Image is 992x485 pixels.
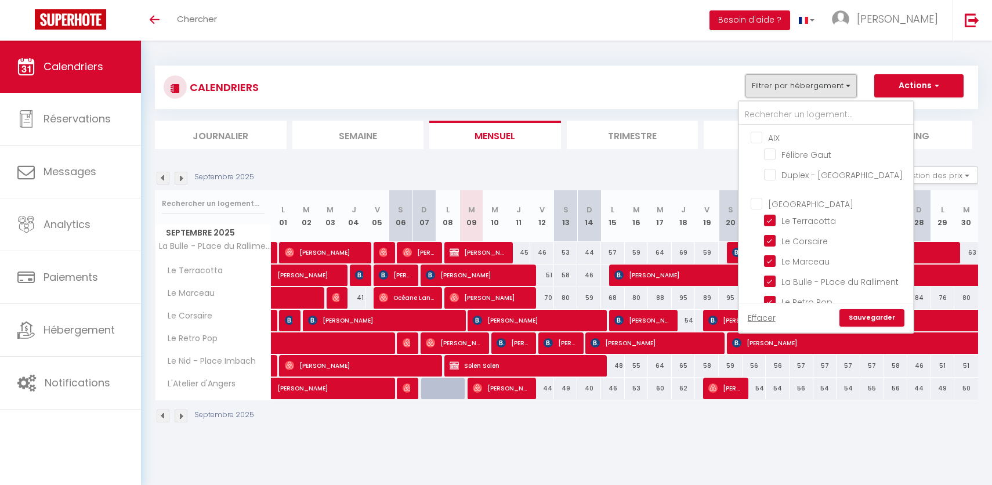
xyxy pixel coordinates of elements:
abbr: M [963,204,970,215]
div: 44 [530,378,554,399]
div: 68 [601,287,625,309]
th: 30 [954,190,978,242]
div: 84 [907,287,931,309]
div: 57 [813,355,837,377]
div: 54 [766,378,790,399]
button: Besoin d'aide ? [709,10,790,30]
div: 80 [554,287,578,309]
abbr: J [516,204,521,215]
div: 58 [884,355,907,377]
abbr: J [681,204,686,215]
span: [PERSON_NAME] [473,377,528,399]
div: 45 [507,242,531,263]
span: [PERSON_NAME] [426,332,481,354]
span: Notifications [45,375,110,390]
img: Super Booking [35,9,106,30]
span: [PERSON_NAME] [403,241,435,263]
div: 46 [601,378,625,399]
span: [PERSON_NAME] [473,309,600,331]
abbr: L [941,204,944,215]
th: 07 [412,190,436,242]
th: 11 [507,190,531,242]
a: Effacer [748,312,776,324]
div: 48 [601,355,625,377]
span: Calendriers [44,59,103,74]
span: [PERSON_NAME] [614,309,670,331]
th: 18 [672,190,696,242]
span: Solen Solen [450,354,600,377]
div: 62 [672,378,696,399]
a: Sauvegarder [839,309,904,327]
button: Actions [874,74,964,97]
div: 57 [601,242,625,263]
div: 57 [860,355,884,377]
img: ... [832,10,849,28]
div: 40 [577,378,601,399]
span: Le Corsaire [157,310,215,323]
div: 46 [577,265,601,286]
span: Paiements [44,270,98,284]
abbr: S [563,204,569,215]
abbr: V [540,204,545,215]
li: Journalier [155,121,287,149]
abbr: L [611,204,614,215]
abbr: D [916,204,922,215]
abbr: L [281,204,285,215]
span: [PERSON_NAME] [355,264,363,286]
span: [PERSON_NAME] [403,332,411,354]
input: Rechercher un logement... [162,193,265,214]
div: 57 [790,355,813,377]
li: Mensuel [429,121,561,149]
div: 51 [931,355,955,377]
h3: CALENDRIERS [187,74,259,100]
span: L'Atelier d'Angers [157,378,238,390]
div: 46 [530,242,554,263]
abbr: M [633,204,640,215]
span: [PERSON_NAME] [450,241,505,263]
div: 54 [813,378,837,399]
span: [PERSON_NAME] [450,287,529,309]
span: Le Terracotta [781,215,836,227]
div: 44 [907,378,931,399]
span: [PERSON_NAME] [285,354,436,377]
th: 10 [483,190,507,242]
div: 70 [530,287,554,309]
div: 51 [954,355,978,377]
span: [PERSON_NAME] [332,287,340,309]
abbr: V [704,204,709,215]
li: Trimestre [567,121,698,149]
abbr: D [586,204,592,215]
div: 56 [743,355,766,377]
div: 64 [648,355,672,377]
div: 80 [625,287,649,309]
abbr: V [375,204,380,215]
abbr: D [421,204,427,215]
th: 06 [389,190,413,242]
div: 95 [672,287,696,309]
abbr: M [468,204,475,215]
span: Chercher [177,13,217,25]
p: Septembre 2025 [194,410,254,421]
div: 54 [672,310,696,331]
span: [PERSON_NAME] [277,258,357,280]
div: 65 [672,355,696,377]
span: Le Terracotta [157,265,226,277]
div: 55 [625,355,649,377]
th: 28 [907,190,931,242]
div: 59 [695,242,719,263]
span: Messages [44,164,96,179]
div: 58 [554,265,578,286]
span: Le Nid - Place Imbach [157,355,259,368]
span: [GEOGRAPHIC_DATA] [768,198,853,210]
span: Le Corsaire [781,236,828,247]
span: Analytics [44,217,90,231]
div: 50 [954,378,978,399]
span: Le Retro Pop [157,332,220,345]
abbr: M [657,204,664,215]
th: 29 [931,190,955,242]
abbr: M [303,204,310,215]
div: 59 [577,287,601,309]
span: [PERSON_NAME] [857,12,938,26]
abbr: L [446,204,450,215]
div: 60 [648,378,672,399]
